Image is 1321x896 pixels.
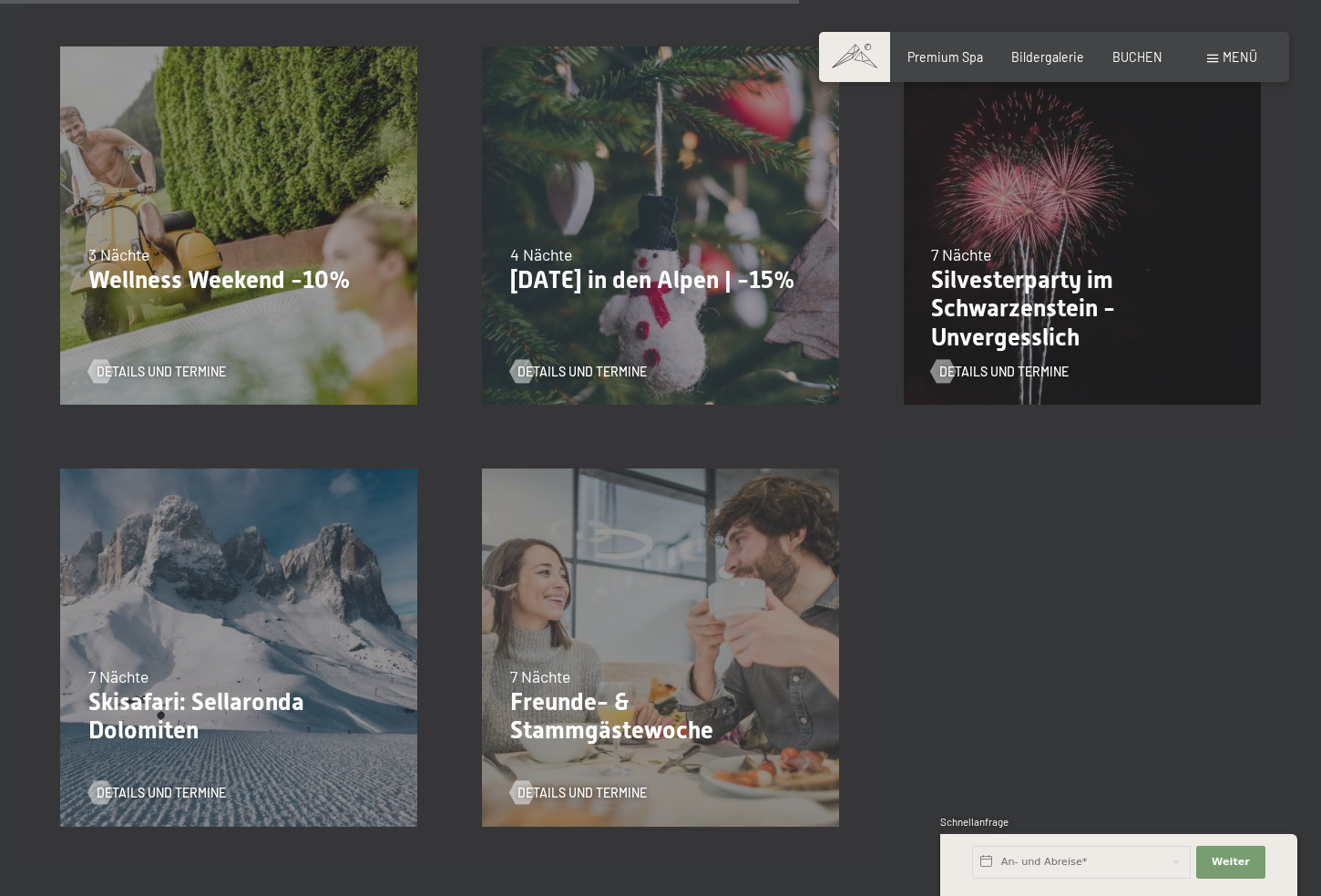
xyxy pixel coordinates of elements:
p: [DATE] in den Alpen | -15% [510,266,812,295]
p: Skisafari: Sellaronda Dolomiten [88,688,390,746]
span: 3 Nächte [88,244,149,264]
a: Details und Termine [88,784,226,802]
a: BUCHEN [1112,49,1162,65]
span: 7 Nächte [931,244,991,264]
span: 7 Nächte [510,666,570,686]
span: Menü [1223,49,1257,65]
span: Details und Termine [517,784,647,802]
span: Schnellanfrage [940,816,1009,828]
span: 4 Nächte [510,244,572,264]
a: Details und Termine [88,363,226,381]
span: Details und Termine [517,363,647,381]
span: Details und Termine [939,363,1069,381]
p: Freunde- & Stammgästewoche [510,688,812,746]
button: Weiter [1196,846,1265,879]
p: Wellness Weekend -10% [88,266,390,295]
a: Details und Termine [510,784,648,802]
p: Silvesterparty im Schwarzenstein - Unvergesslich [931,266,1233,353]
a: Premium Spa [907,49,983,65]
a: Bildergalerie [1011,49,1084,65]
a: Details und Termine [931,363,1069,381]
span: Details und Termine [97,363,226,381]
span: Details und Termine [97,784,226,802]
a: Details und Termine [510,363,648,381]
span: 7 Nächte [88,666,148,686]
span: Weiter [1212,855,1250,870]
